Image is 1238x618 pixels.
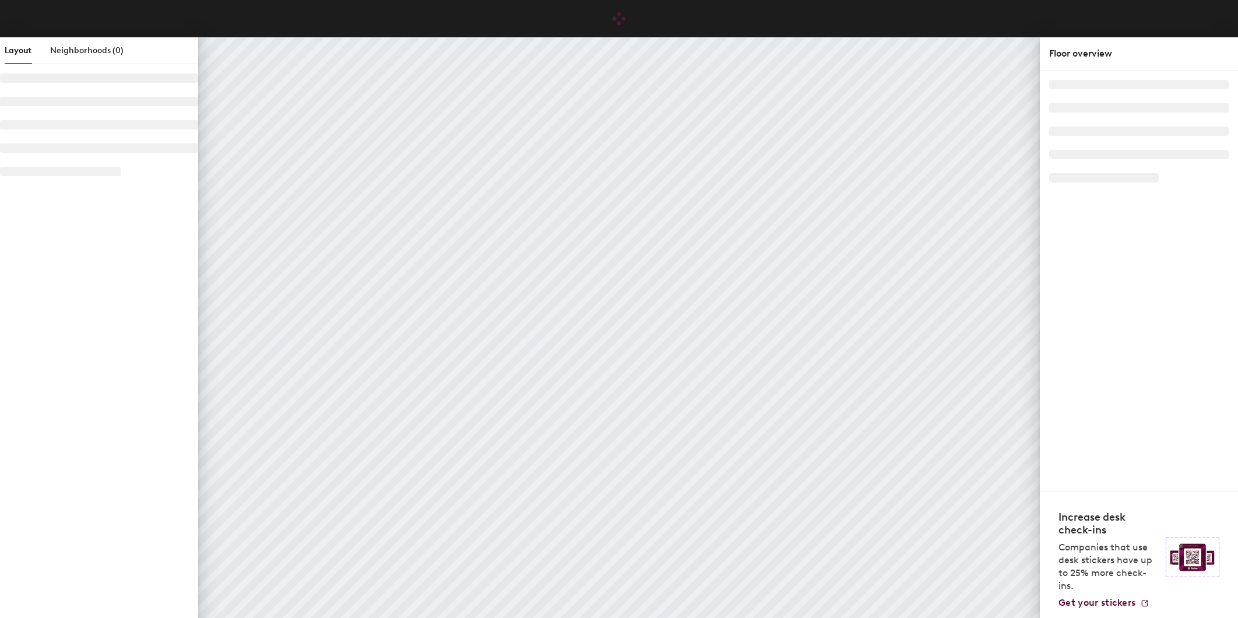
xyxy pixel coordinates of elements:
[1058,541,1159,592] p: Companies that use desk stickers have up to 25% more check-ins.
[1058,597,1135,608] span: Get your stickers
[1058,597,1149,609] a: Get your stickers
[1166,538,1219,577] img: Sticker logo
[1049,47,1229,61] div: Floor overview
[50,45,124,55] span: Neighborhoods (0)
[1058,511,1159,536] h4: Increase desk check-ins
[5,45,31,55] span: Layout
